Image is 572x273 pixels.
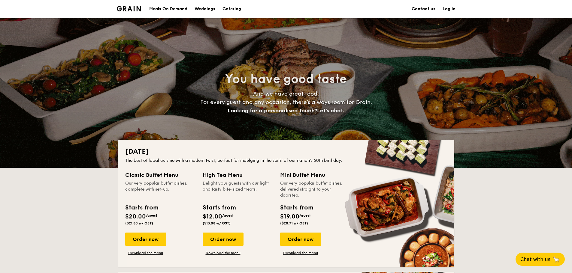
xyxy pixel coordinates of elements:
[280,213,299,220] span: $19.00
[203,203,235,212] div: Starts from
[125,180,195,198] div: Our very popular buffet dishes, complete with set-up.
[280,233,321,246] div: Order now
[125,171,195,179] div: Classic Buffet Menu
[280,180,350,198] div: Our very popular buffet dishes, delivered straight to your doorstep.
[280,171,350,179] div: Mini Buffet Menu
[203,221,231,225] span: ($13.08 w/ GST)
[117,6,141,11] a: Logotype
[125,233,166,246] div: Order now
[280,203,313,212] div: Starts from
[203,251,244,255] a: Download the menu
[520,257,550,262] span: Chat with us
[516,253,565,266] button: Chat with us🦙
[125,203,158,212] div: Starts from
[280,221,308,225] span: ($20.71 w/ GST)
[553,256,560,263] span: 🦙
[146,213,157,218] span: /guest
[299,213,311,218] span: /guest
[125,251,166,255] a: Download the menu
[203,233,244,246] div: Order now
[125,147,447,156] h2: [DATE]
[125,158,447,164] div: The best of local cuisine with a modern twist, perfect for indulging in the spirit of our nation’...
[203,213,222,220] span: $12.00
[222,213,234,218] span: /guest
[203,180,273,198] div: Delight your guests with our light and tasty bite-sized treats.
[125,221,153,225] span: ($21.80 w/ GST)
[280,251,321,255] a: Download the menu
[125,213,146,220] span: $20.00
[117,6,141,11] img: Grain
[203,171,273,179] div: High Tea Menu
[317,107,344,114] span: Let's chat.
